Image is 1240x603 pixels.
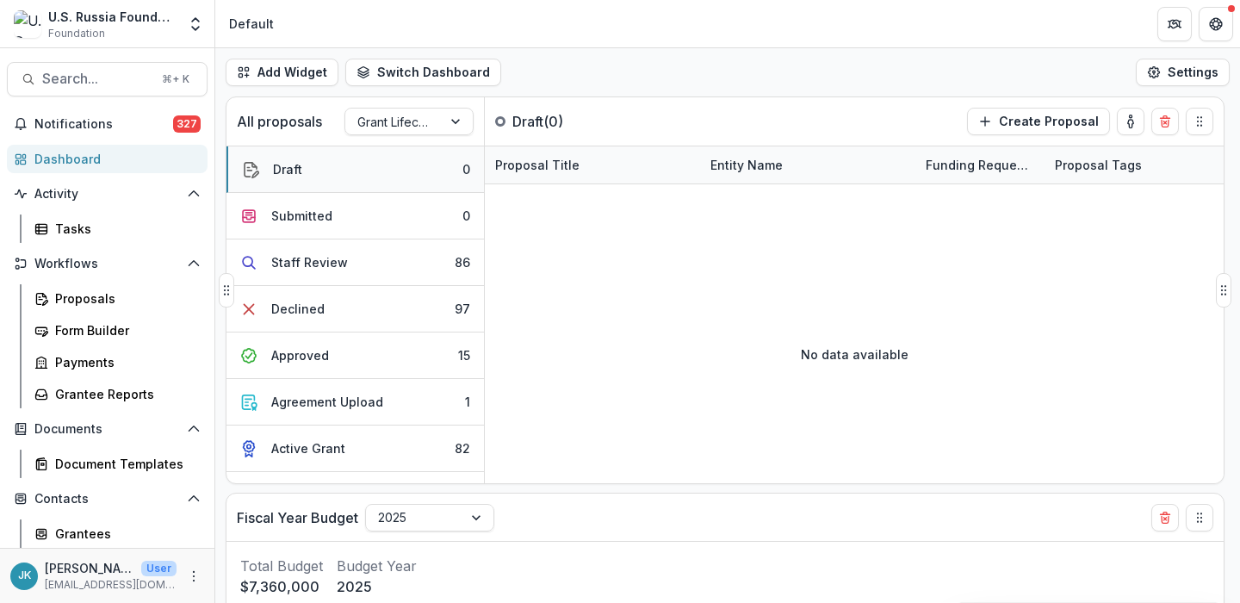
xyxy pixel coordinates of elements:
p: All proposals [237,111,322,132]
button: Open Activity [7,180,208,208]
a: Tasks [28,214,208,243]
div: Grantee Reports [55,385,194,403]
div: Document Templates [55,455,194,473]
div: Draft [273,160,302,178]
a: Payments [28,348,208,376]
div: Approved [271,346,329,364]
img: U.S. Russia Foundation [14,10,41,38]
button: Delete card [1151,108,1179,135]
a: Document Templates [28,450,208,478]
p: Total Budget [240,556,323,576]
span: Contacts [34,492,180,507]
button: Drag [1216,273,1231,308]
button: Get Help [1199,7,1233,41]
div: 86 [455,253,470,271]
div: Payments [55,353,194,371]
button: Drag [219,273,234,308]
div: Dashboard [34,150,194,168]
nav: breadcrumb [222,11,281,36]
span: Workflows [34,257,180,271]
p: User [141,561,177,576]
div: Entity Name [700,146,915,183]
span: Activity [34,187,180,202]
div: Active Grant [271,439,345,457]
button: Draft0 [226,146,484,193]
div: Proposal Title [485,156,590,174]
button: Add Widget [226,59,338,86]
a: Grantees [28,519,208,548]
div: Declined [271,300,325,318]
span: Documents [34,422,180,437]
div: Submitted [271,207,332,225]
div: Proposals [55,289,194,308]
button: More [183,566,204,587]
p: 2025 [337,576,417,597]
div: 82 [455,439,470,457]
button: Open Documents [7,415,208,443]
p: Draft ( 0 ) [512,111,642,132]
button: toggle-assigned-to-me [1117,108,1144,135]
div: Funding Requested [915,156,1045,174]
p: Budget Year [337,556,417,576]
div: Entity Name [700,156,793,174]
span: 327 [173,115,201,133]
button: Staff Review86 [226,239,484,286]
button: Agreement Upload1 [226,379,484,426]
div: Proposal Title [485,146,700,183]
button: Search... [7,62,208,96]
button: Submitted0 [226,193,484,239]
button: Open Workflows [7,250,208,277]
div: Staff Review [271,253,348,271]
span: Search... [42,71,152,87]
div: U.S. Russia Foundation [48,8,177,26]
div: 0 [462,207,470,225]
p: [PERSON_NAME] [45,559,134,577]
span: Notifications [34,117,173,132]
a: Dashboard [7,145,208,173]
div: Funding Requested [915,146,1045,183]
a: Form Builder [28,316,208,345]
div: 0 [462,160,470,178]
div: Proposal Tags [1045,156,1152,174]
button: Delete card [1151,504,1179,532]
button: Partners [1157,7,1192,41]
div: Agreement Upload [271,393,383,411]
button: Switch Dashboard [345,59,501,86]
div: 1 [465,393,470,411]
button: Active Grant82 [226,426,484,472]
div: 97 [455,300,470,318]
button: Declined97 [226,286,484,333]
button: Approved15 [226,333,484,379]
button: Create Proposal [967,108,1110,135]
a: Proposals [28,284,208,313]
button: Open Contacts [7,485,208,513]
button: Open entity switcher [183,7,208,41]
a: Grantee Reports [28,380,208,408]
button: Notifications327 [7,110,208,138]
span: Foundation [48,26,105,41]
p: Fiscal Year Budget [237,507,358,528]
div: ⌘ + K [158,70,193,89]
div: Default [229,15,274,33]
button: Drag [1186,504,1213,532]
p: [EMAIL_ADDRESS][DOMAIN_NAME] [45,577,177,593]
div: Jemile Kelderman [18,570,31,581]
button: Settings [1136,59,1230,86]
p: No data available [801,345,908,364]
button: Drag [1186,108,1213,135]
div: Form Builder [55,321,194,339]
div: Tasks [55,220,194,238]
p: $7,360,000 [240,576,323,597]
div: Grantees [55,525,194,543]
div: 15 [458,346,470,364]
